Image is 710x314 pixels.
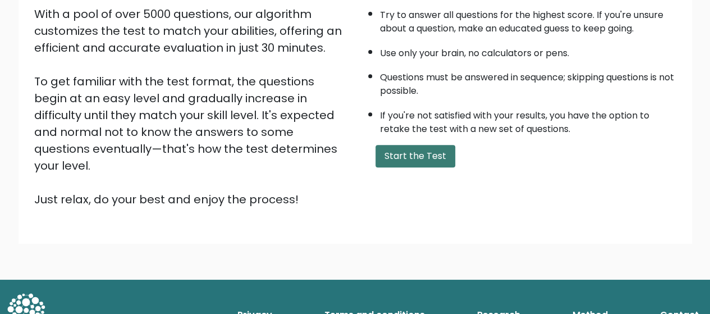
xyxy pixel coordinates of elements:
li: Use only your brain, no calculators or pens. [380,41,676,60]
button: Start the Test [375,145,455,167]
li: Try to answer all questions for the highest score. If you're unsure about a question, make an edu... [380,3,676,35]
li: Questions must be answered in sequence; skipping questions is not possible. [380,65,676,98]
li: If you're not satisfied with your results, you have the option to retake the test with a new set ... [380,103,676,136]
